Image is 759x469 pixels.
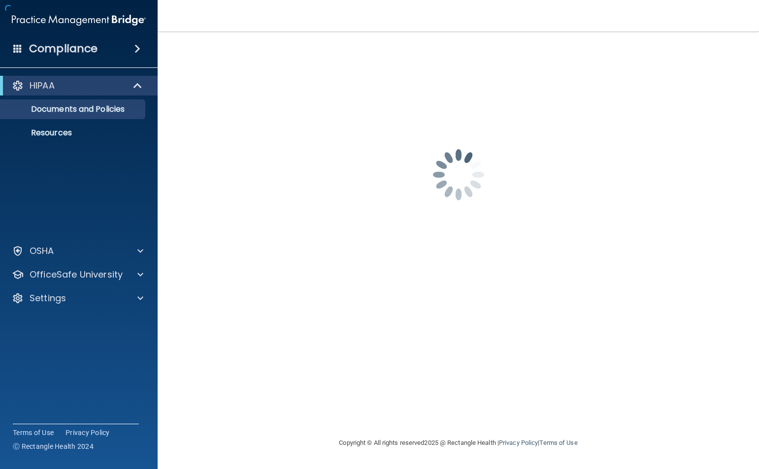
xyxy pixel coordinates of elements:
[409,125,508,224] img: spinner.e123f6fc.gif
[12,292,143,304] a: Settings
[13,428,54,438] a: Terms of Use
[12,80,143,92] a: HIPAA
[12,245,143,257] a: OSHA
[12,269,143,281] a: OfficeSafe University
[29,42,98,56] h4: Compliance
[30,269,123,281] p: OfficeSafe University
[30,80,55,92] p: HIPAA
[499,439,538,446] a: Privacy Policy
[30,245,54,257] p: OSHA
[539,439,577,446] a: Terms of Use
[30,292,66,304] p: Settings
[589,399,747,438] iframe: Drift Widget Chat Controller
[279,427,638,459] div: Copyright © All rights reserved 2025 @ Rectangle Health | |
[6,128,141,138] p: Resources
[6,104,141,114] p: Documents and Policies
[12,10,146,30] img: PMB logo
[13,441,94,451] span: Ⓒ Rectangle Health 2024
[66,428,110,438] a: Privacy Policy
